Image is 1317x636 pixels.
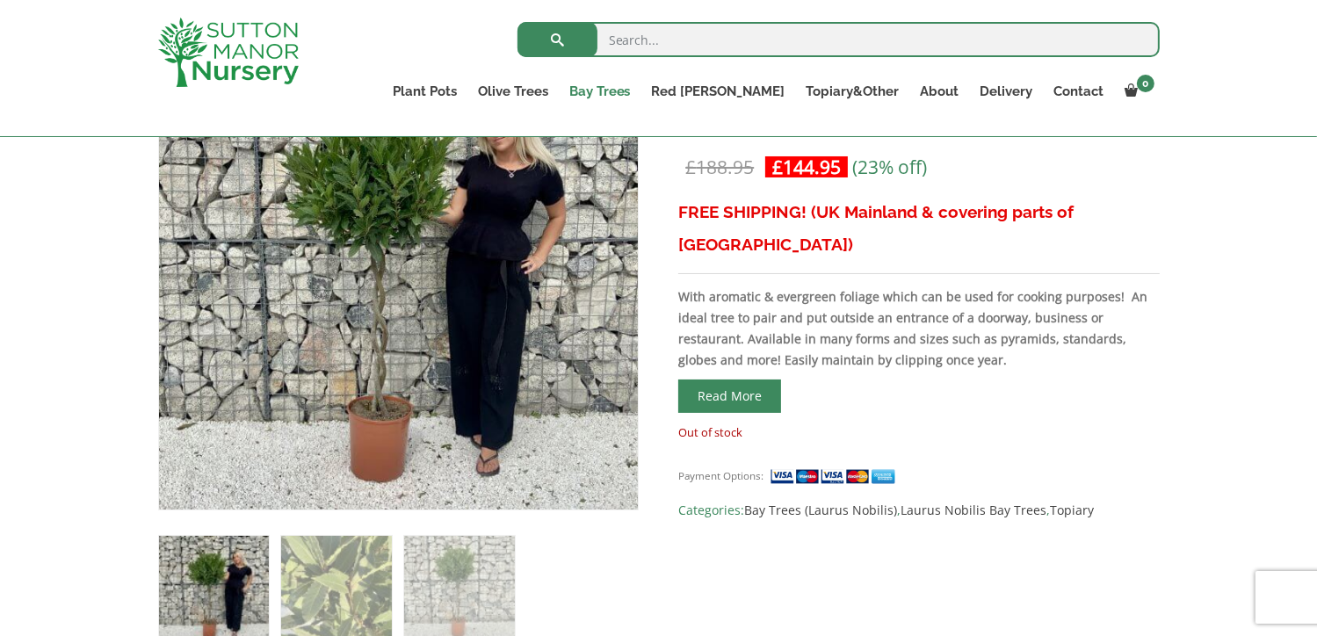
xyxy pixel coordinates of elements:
span: (23% off) [852,155,927,179]
b: With aromatic & evergreen foliage which can be used for cooking purposes! An ideal tree to pair a... [678,288,1147,368]
a: Topiary [1050,502,1094,518]
a: Red [PERSON_NAME] [641,79,796,104]
a: Plant Pots [382,79,467,104]
p: Out of stock [678,422,1159,443]
a: Read More [678,379,781,413]
img: logo [158,18,299,87]
bdi: 144.95 [772,155,841,179]
a: Laurus Nobilis Bay Trees [901,502,1046,518]
a: Bay Trees (Laurus Nobilis) [744,502,897,518]
a: Topiary&Other [796,79,910,104]
span: Categories: , , [678,500,1159,521]
h1: Bay Tree (Laurus Nobilis) Plaited Stem (1.30-1.40 M) Half Standard [678,30,1159,141]
a: About [910,79,970,104]
span: £ [772,155,783,179]
a: Delivery [970,79,1044,104]
small: Payment Options: [678,469,763,482]
bdi: 188.95 [685,155,754,179]
span: 0 [1137,75,1154,92]
img: payment supported [770,467,901,486]
a: Bay Trees [559,79,641,104]
h3: FREE SHIPPING! (UK Mainland & covering parts of [GEOGRAPHIC_DATA]) [678,196,1159,261]
a: Olive Trees [467,79,559,104]
a: 0 [1115,79,1160,104]
span: £ [685,155,696,179]
a: Contact [1044,79,1115,104]
input: Search... [517,22,1160,57]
